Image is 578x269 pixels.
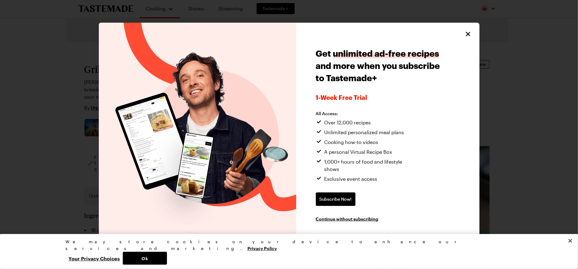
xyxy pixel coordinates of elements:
[123,252,167,265] button: Ok
[316,111,417,116] h2: All Access:
[65,238,507,265] div: Privacy
[316,94,442,101] span: 1-week Free Trial
[464,30,472,38] button: Close
[324,158,417,173] span: 1,000+ hours of food and lifestyle shows
[333,48,439,58] span: unlimited ad-free recipes
[316,192,355,206] a: Subscribe Now!
[99,23,296,246] img: Tastemade Plus preview image
[324,148,392,156] span: A personal Virtual Recipe Box
[324,175,378,183] span: Exclusive event access
[324,138,378,146] span: Cooking how-to videos
[65,252,123,265] button: Your Privacy Choices
[320,196,352,202] span: Subscribe Now!
[564,234,577,248] button: Close
[65,238,507,252] div: We may store cookies on your device to enhance our services and marketing.
[316,216,378,222] button: Continue without subscribing
[316,47,442,84] h1: Get and more when you subscribe to Tastemade+
[324,119,371,126] span: Over 12,000 recipes
[324,129,404,136] span: Unlimited personalized meal plans
[247,245,277,251] a: More information about your privacy, opens in a new tab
